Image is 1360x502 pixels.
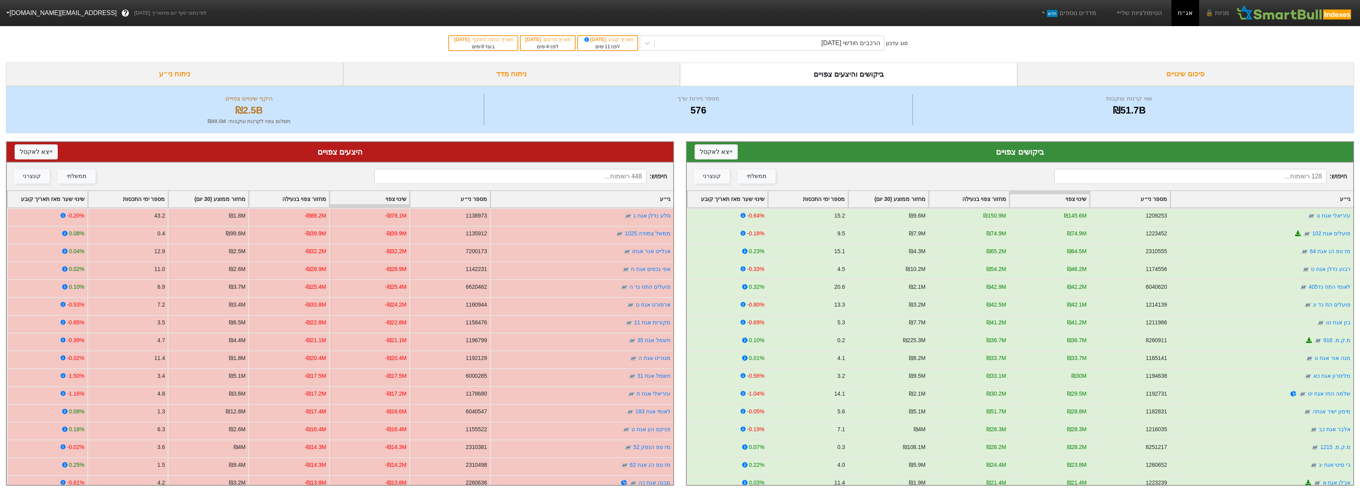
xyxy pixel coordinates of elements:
a: מ.ק.מ. 916 [1323,337,1351,343]
a: מז טפ הנ אגח 62 [630,462,671,468]
div: Toggle SortBy [848,191,928,207]
div: 1182831 [1146,407,1167,416]
div: הרכבים חודשי [DATE] [821,38,880,48]
div: ₪29.5M [1067,390,1087,398]
div: 6.9 [157,283,165,291]
div: 6040547 [466,407,487,416]
a: לאומי התח נד405 [1309,284,1351,290]
div: -₪14.2M [385,461,406,469]
div: -₪16.6M [385,407,406,416]
div: 1178680 [466,390,487,398]
input: 448 רשומות... [374,169,646,184]
img: tase link [1310,426,1318,434]
div: -₪33.8M [304,301,326,309]
a: מגוריט אגח ה [638,355,671,361]
div: ₪54.2M [986,265,1006,273]
div: קונצרני [23,172,41,181]
div: 7.1 [837,425,845,434]
div: 8251217 [1146,443,1167,451]
img: tase link [1302,265,1310,273]
div: 0.22% [749,461,764,469]
div: ₪28.3M [986,425,1006,434]
div: ₪28.2M [986,443,1006,451]
div: 1192731 [1146,390,1167,398]
div: -0.99% [67,336,85,345]
div: 576 [486,103,910,117]
div: 4.7 [157,336,165,345]
div: -₪20.4M [385,354,406,362]
a: אנלייט אנר אגחו [632,248,671,254]
div: -0.80% [747,301,765,309]
div: היקף שינויים צפויים [16,94,482,103]
div: 0.07% [749,443,764,451]
div: ₪1.8M [229,212,246,220]
div: Toggle SortBy [491,191,673,207]
div: ₪33.1M [986,372,1006,380]
div: -₪25.4M [385,283,406,291]
div: ₪42.2M [1067,283,1087,291]
div: -₪21.1M [304,336,326,345]
div: 1196799 [466,336,487,345]
span: [DATE] [583,37,607,42]
div: Toggle SortBy [8,191,87,207]
div: -₪25.4M [304,283,326,291]
div: 1214139 [1146,301,1167,309]
span: [DATE] [454,37,471,42]
span: חיפוש : [374,169,667,184]
div: 1158476 [466,318,487,327]
div: -₪39.9M [304,229,326,238]
button: ייצא לאקסל [15,144,58,159]
button: ייצא לאקסל [695,144,738,159]
a: ארפורט אגח ט [636,301,671,308]
div: ₪2.5B [16,103,482,117]
img: tase link [1317,319,1325,327]
a: מ.ק.מ. 1215 [1320,444,1351,450]
a: חשמל אגח 35 [637,337,671,343]
div: Toggle SortBy [1010,191,1090,207]
img: tase link [1307,212,1315,220]
img: tase link [626,408,634,416]
div: ₪8.2M [909,354,926,362]
div: ₪74.9M [986,229,1006,238]
div: -₪88.2M [304,212,326,220]
div: ₪7.7M [909,318,926,327]
div: ₪1.8M [229,354,246,362]
a: מז טפ הנ אגח 64 [1310,248,1351,254]
div: 1.3 [157,407,165,416]
div: 0.08% [69,229,84,238]
div: 5.6 [837,407,845,416]
a: חשמל אגח 31 [637,373,671,379]
div: 11.4 [154,354,165,362]
div: Toggle SortBy [1090,191,1170,207]
span: 4 [546,44,549,49]
div: 1216035 [1146,425,1167,434]
img: tase link [1300,283,1307,291]
img: tase link [1303,408,1311,416]
a: מבנה אגח כה [638,479,671,486]
span: 8 [482,44,484,49]
div: 1192129 [466,354,487,362]
div: 1155522 [466,425,487,434]
div: -₪32.2M [304,247,326,256]
div: ניתוח ני״ע [6,63,343,86]
div: -0.20% [67,212,85,220]
div: 6.3 [157,425,165,434]
button: קונצרני [14,169,50,184]
div: 0.08% [69,407,84,416]
button: ממשלתי [58,169,96,184]
div: 3.2 [837,372,845,380]
div: ₪2.6M [229,425,246,434]
div: 11.0 [154,265,165,273]
img: tase link [1310,461,1318,469]
div: 1165141 [1146,354,1167,362]
span: 11 [605,44,610,49]
img: tase link [1303,230,1311,238]
div: ₪6.5M [229,318,246,327]
div: סיכום שינויים [1017,63,1354,86]
div: Toggle SortBy [768,191,848,207]
div: ₪9.4M [229,461,246,469]
img: tase link [628,337,636,345]
div: ₪51.7B [915,103,1344,117]
div: 4.1 [837,354,845,362]
a: לאומי אגח 183 [635,408,671,415]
